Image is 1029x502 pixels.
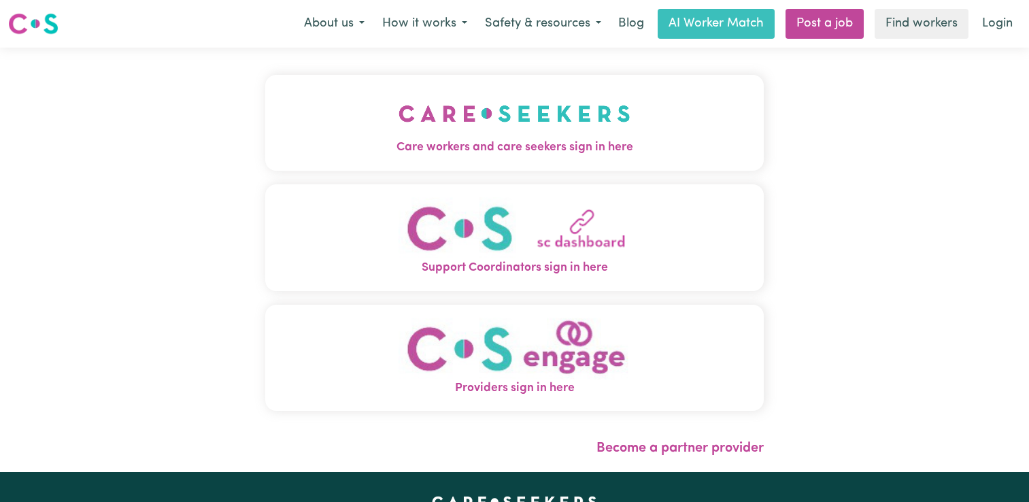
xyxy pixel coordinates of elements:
a: Post a job [786,9,864,39]
a: Blog [610,9,652,39]
button: Safety & resources [476,10,610,38]
button: Care workers and care seekers sign in here [265,75,764,170]
span: Care workers and care seekers sign in here [265,139,764,156]
span: Support Coordinators sign in here [265,259,764,277]
a: AI Worker Match [658,9,775,39]
a: Login [974,9,1021,39]
span: Providers sign in here [265,380,764,397]
a: Find workers [875,9,968,39]
button: Support Coordinators sign in here [265,184,764,290]
button: Providers sign in here [265,304,764,411]
img: Careseekers logo [8,12,58,36]
button: About us [295,10,373,38]
a: Become a partner provider [596,441,764,455]
button: How it works [373,10,476,38]
a: Careseekers logo [8,8,58,39]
